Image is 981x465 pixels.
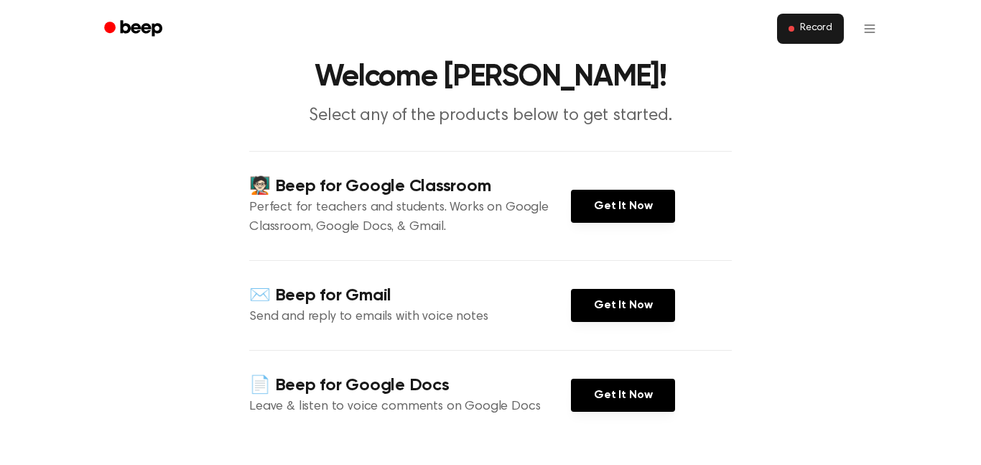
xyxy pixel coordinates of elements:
[249,175,571,198] h4: 🧑🏻‍🏫 Beep for Google Classroom
[94,15,175,43] a: Beep
[777,14,844,44] button: Record
[249,374,571,397] h4: 📄 Beep for Google Docs
[852,11,887,46] button: Open menu
[249,308,571,327] p: Send and reply to emails with voice notes
[571,190,675,223] a: Get It Now
[249,284,571,308] h4: ✉️ Beep for Gmail
[571,289,675,322] a: Get It Now
[800,22,832,35] span: Record
[249,198,571,237] p: Perfect for teachers and students. Works on Google Classroom, Google Docs, & Gmail.
[123,63,858,93] h1: Welcome [PERSON_NAME]!
[249,397,571,417] p: Leave & listen to voice comments on Google Docs
[215,104,766,128] p: Select any of the products below to get started.
[571,379,675,412] a: Get It Now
